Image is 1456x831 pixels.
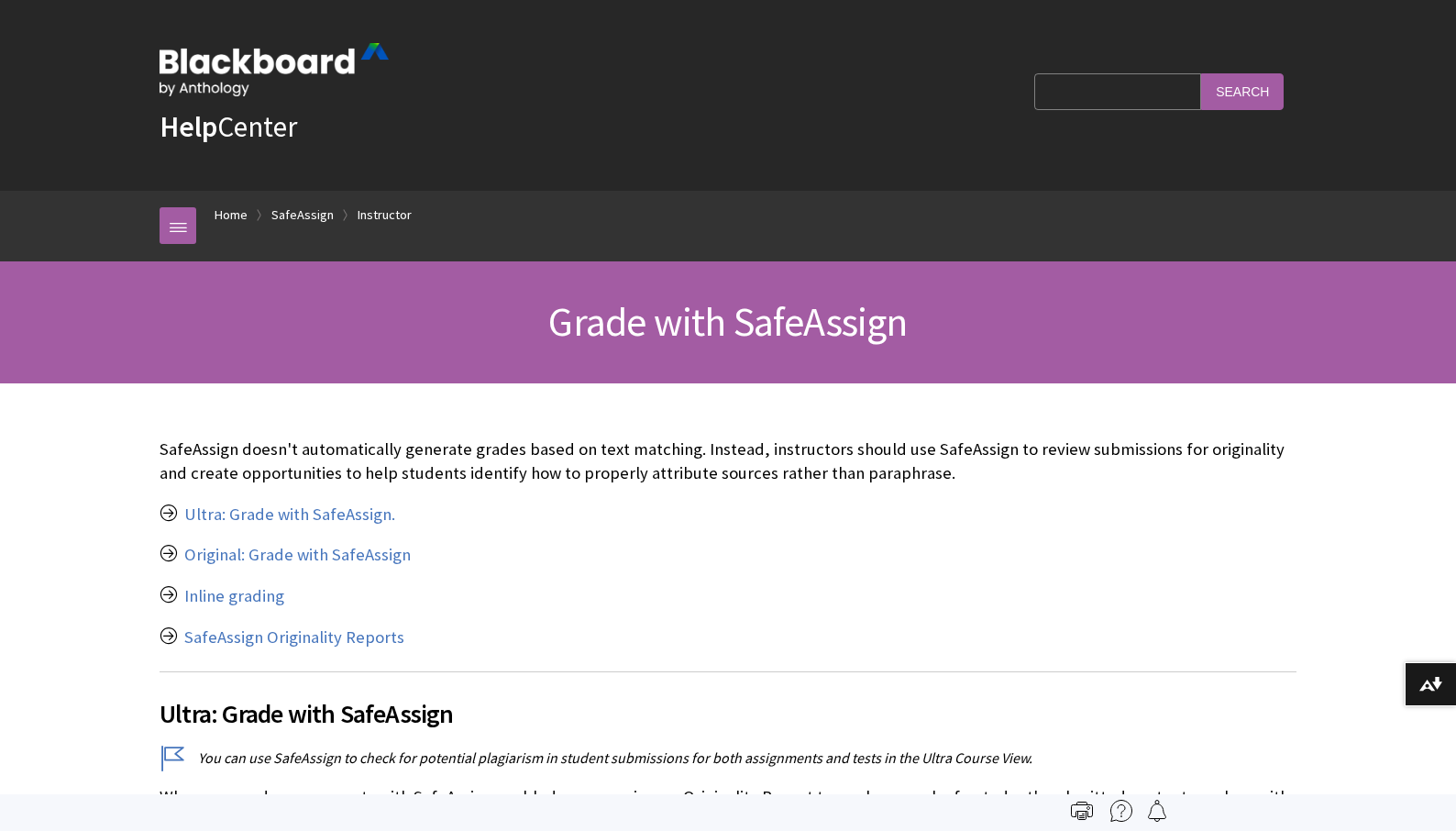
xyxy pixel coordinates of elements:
[548,296,907,347] span: Grade with SafeAssign
[1201,73,1284,109] input: Search
[160,438,1296,485] p: SafeAssign doesn't automatically generate grades based on text matching. Instead, instructors sho...
[160,748,1296,768] p: You can use SafeAssign to check for potential plagiarism in student submissions for both assignme...
[160,108,217,145] strong: Help
[1110,800,1132,822] img: More help
[160,108,297,145] a: HelpCenter
[215,204,248,227] a: Home
[160,43,389,96] img: Blackboard by Anthology
[160,694,1296,733] span: Ultra: Grade with SafeAssign
[1146,800,1168,822] img: Follow this page
[358,204,412,227] a: Instructor
[184,626,404,648] a: SafeAssign Originality Reports
[1071,800,1093,822] img: Print
[184,504,395,526] a: Ultra: Grade with SafeAssign.
[271,204,334,227] a: SafeAssign
[184,585,284,607] a: Inline grading
[184,544,411,566] a: Original: Grade with SafeAssign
